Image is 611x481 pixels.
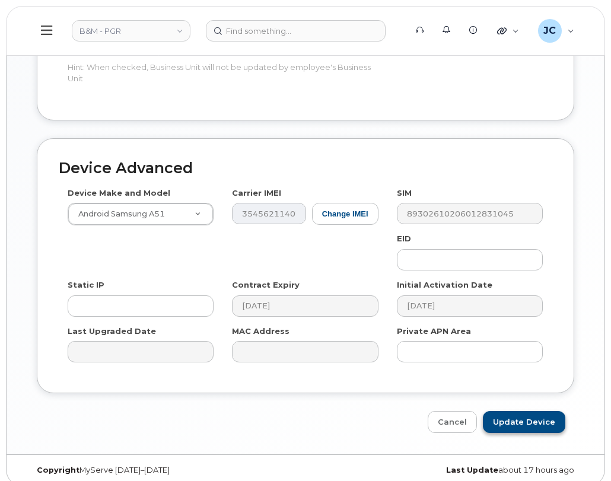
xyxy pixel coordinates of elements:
[397,279,492,291] label: Initial Activation Date
[305,466,583,475] div: about 17 hours ago
[206,20,386,42] input: Find something...
[446,466,498,474] strong: Last Update
[59,160,552,177] h2: Device Advanced
[312,203,378,225] button: Change IMEI
[68,187,170,199] label: Device Make and Model
[232,326,289,337] label: MAC Address
[68,279,104,291] label: Static IP
[232,187,281,199] label: Carrier IMEI
[483,411,565,433] input: Update Device
[397,187,412,199] label: SIM
[428,411,477,433] a: Cancel
[68,326,156,337] label: Last Upgraded Date
[489,19,527,43] div: Quicklinks
[71,209,165,219] span: Android Samsung A51
[68,62,378,84] p: Hint: When checked, Business Unit will not be updated by employee's Business Unit
[397,233,411,244] label: EID
[232,279,300,291] label: Contract Expiry
[397,326,471,337] label: Private APN Area
[72,20,190,42] a: B&M - PGR
[37,466,79,474] strong: Copyright
[530,19,583,43] div: Jackie Cox
[543,24,556,38] span: JC
[28,466,305,475] div: MyServe [DATE]–[DATE]
[68,203,213,225] a: Android Samsung A51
